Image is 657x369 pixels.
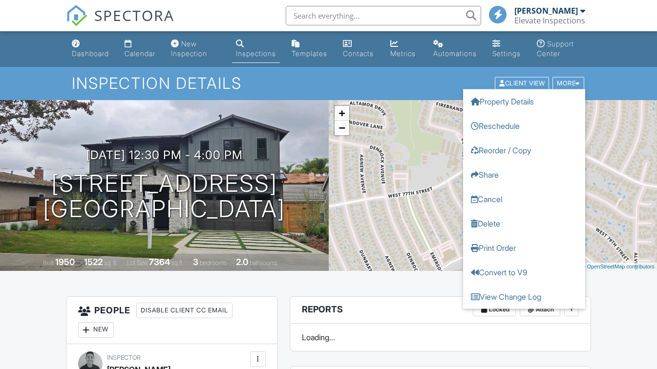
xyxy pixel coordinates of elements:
[533,35,589,63] a: Support Center
[136,303,233,318] div: Disable Client CC Email
[68,35,113,63] a: Dashboard
[488,35,526,63] a: Settings
[200,259,227,266] span: bedrooms
[171,40,207,58] div: New Inspection
[463,236,585,260] a: Print Order
[463,187,585,211] a: Cancel
[72,75,585,92] h1: Inspection Details
[104,259,118,266] span: sq. ft.
[84,257,103,267] div: 1522
[288,35,331,63] a: Templates
[292,49,327,58] div: Templates
[343,49,374,58] div: Contacts
[463,89,585,114] a: Property Details
[386,35,421,63] a: Metrics
[43,171,285,223] h1: [STREET_ADDRESS] [GEOGRAPHIC_DATA]
[582,264,655,269] a: © OpenStreetMap contributors
[494,79,551,86] a: Client View
[335,121,349,135] a: Zoom out
[236,49,276,58] div: Inspections
[463,285,585,309] a: View Change Log
[149,257,170,267] div: 7364
[127,259,148,266] span: Lot Size
[335,106,349,121] a: Zoom in
[125,49,155,58] div: Calendar
[514,16,585,25] div: Elevate Inspections
[55,257,75,267] div: 1950
[463,114,585,138] a: Reschedule
[66,13,174,34] a: SPECTORA
[339,35,379,63] a: Contacts
[463,260,585,285] a: Convert to V9
[495,77,549,90] div: Client View
[72,49,109,58] div: Dashboard
[492,49,521,58] div: Settings
[463,163,585,187] a: Share
[121,35,159,63] a: Calendar
[463,138,585,163] a: Reorder / Copy
[167,35,224,63] a: New Inspection
[552,77,584,90] div: More
[86,148,243,162] h3: [DATE] 12:30 pm - 4:00 pm
[433,49,477,58] div: Automations
[43,259,54,266] span: Built
[250,259,277,266] span: bathrooms
[171,259,184,266] span: sq.ft.
[463,211,585,236] a: Delete
[107,354,141,361] span: Inspector
[78,322,114,338] div: New
[514,6,578,16] div: [PERSON_NAME]
[286,6,481,25] input: Search everything...
[236,257,248,267] div: 2.0
[66,5,87,26] img: The Best Home Inspection Software - Spectora
[534,263,657,271] div: |
[429,35,481,63] a: Automations (Basic)
[232,35,280,63] a: Inspections
[390,49,416,58] div: Metrics
[193,257,198,267] div: 3
[537,40,574,58] div: Support Center
[66,297,277,344] h3: People
[94,5,174,25] span: SPECTORA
